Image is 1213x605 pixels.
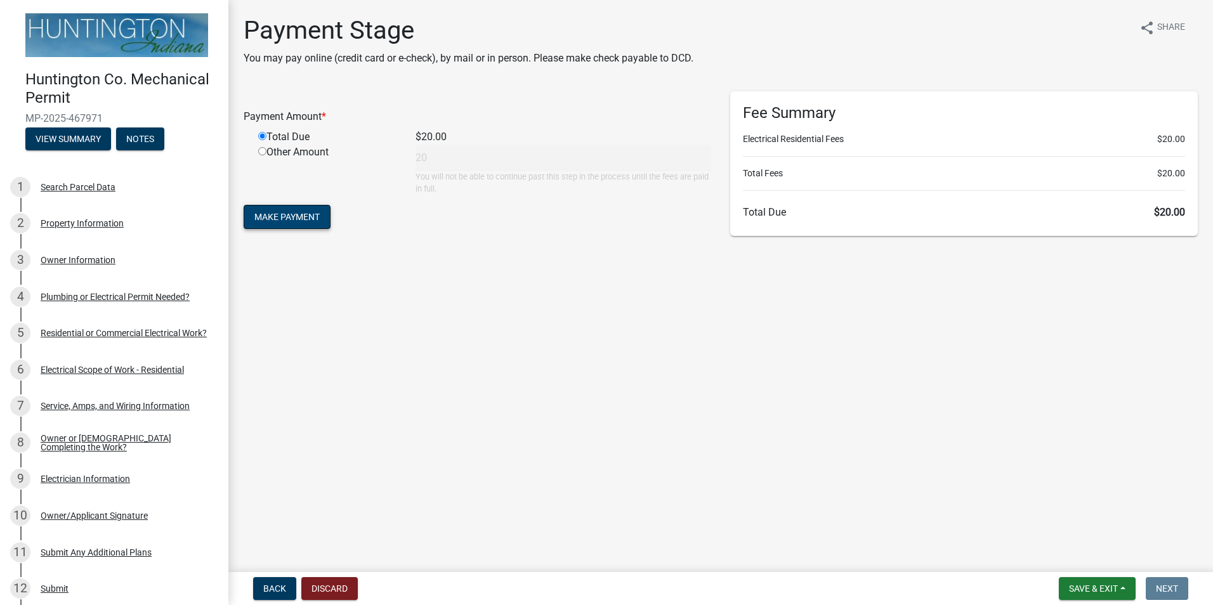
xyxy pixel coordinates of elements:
[10,250,30,270] div: 3
[244,205,331,229] button: Make Payment
[10,578,30,599] div: 12
[244,51,693,66] p: You may pay online (credit card or e-check), by mail or in person. Please make check payable to DCD.
[10,360,30,380] div: 6
[10,469,30,489] div: 9
[41,548,152,557] div: Submit Any Additional Plans
[743,206,1185,218] h6: Total Due
[10,213,30,233] div: 2
[10,287,30,307] div: 4
[10,542,30,563] div: 11
[41,401,190,410] div: Service, Amps, and Wiring Information
[1129,15,1195,40] button: shareShare
[1157,20,1185,36] span: Share
[1059,577,1136,600] button: Save & Exit
[25,112,203,124] span: MP-2025-467971
[244,15,693,46] h1: Payment Stage
[25,134,111,145] wm-modal-confirm: Summary
[249,145,406,195] div: Other Amount
[25,127,111,150] button: View Summary
[743,167,1185,180] li: Total Fees
[116,134,164,145] wm-modal-confirm: Notes
[25,70,218,107] h4: Huntington Co. Mechanical Permit
[406,129,721,145] div: $20.00
[25,13,208,57] img: Huntington County, Indiana
[1146,577,1188,600] button: Next
[263,583,286,594] span: Back
[10,433,30,453] div: 8
[41,256,115,264] div: Owner Information
[1157,133,1185,146] span: $20.00
[41,292,190,301] div: Plumbing or Electrical Permit Needed?
[249,129,406,145] div: Total Due
[41,365,184,374] div: Electrical Scope of Work - Residential
[10,323,30,343] div: 5
[10,396,30,416] div: 7
[743,133,1185,146] li: Electrical Residential Fees
[10,177,30,197] div: 1
[234,109,721,124] div: Payment Amount
[10,505,30,526] div: 10
[743,104,1185,122] h6: Fee Summary
[41,474,130,483] div: Electrician Information
[116,127,164,150] button: Notes
[41,511,148,520] div: Owner/Applicant Signature
[41,183,115,192] div: Search Parcel Data
[301,577,358,600] button: Discard
[1157,167,1185,180] span: $20.00
[1154,206,1185,218] span: $20.00
[41,219,124,228] div: Property Information
[41,329,207,337] div: Residential or Commercial Electrical Work?
[1156,583,1178,594] span: Next
[1139,20,1155,36] i: share
[41,584,69,593] div: Submit
[253,577,296,600] button: Back
[1069,583,1118,594] span: Save & Exit
[41,434,208,452] div: Owner or [DEMOGRAPHIC_DATA] Completing the Work?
